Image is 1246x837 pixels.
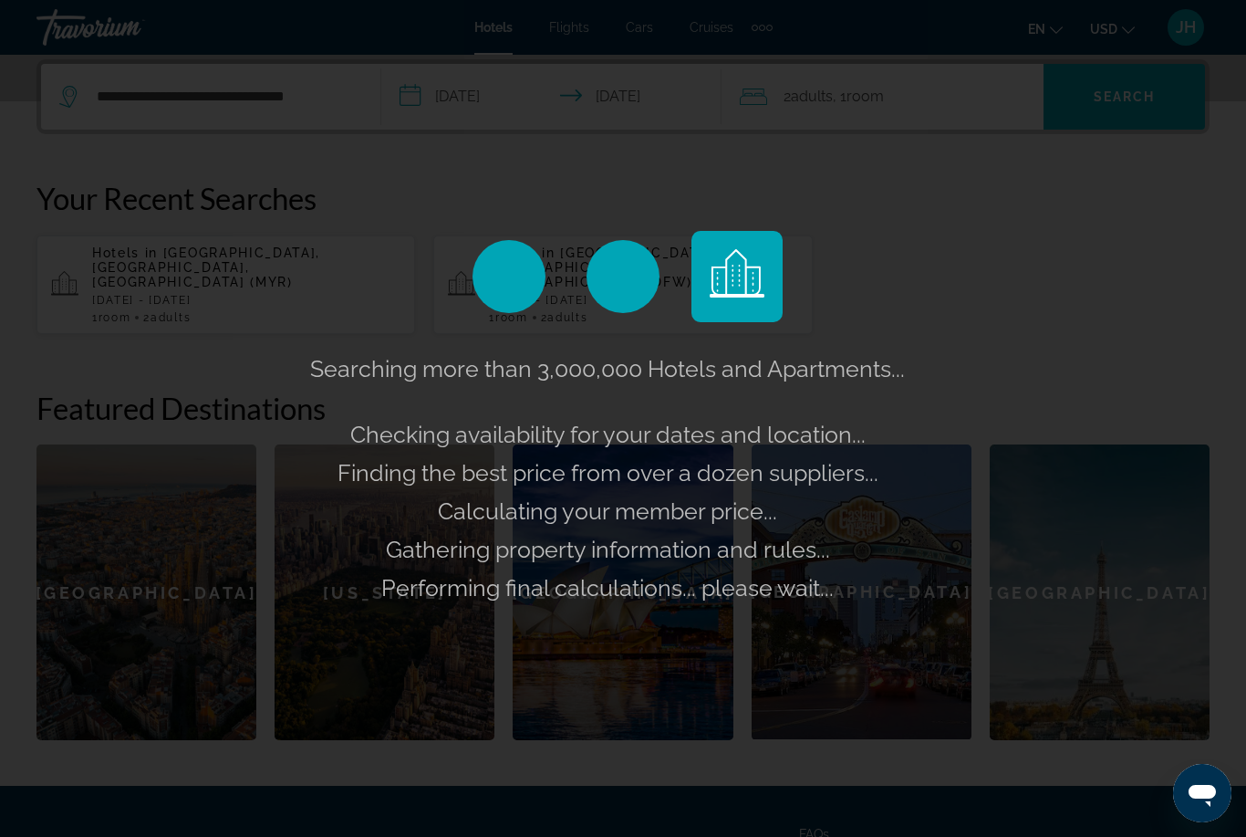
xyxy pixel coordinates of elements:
span: Performing final calculations... please wait... [381,574,834,602]
span: Calculating your member price... [438,497,777,525]
span: Checking availability for your dates and location... [350,421,866,448]
span: Finding the best price from over a dozen suppliers... [337,459,878,487]
iframe: Button to launch messaging window [1173,764,1231,822]
span: Gathering property information and rules... [386,536,830,563]
span: Searching more than 3,000,000 Hotels and Apartments... [310,355,905,382]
